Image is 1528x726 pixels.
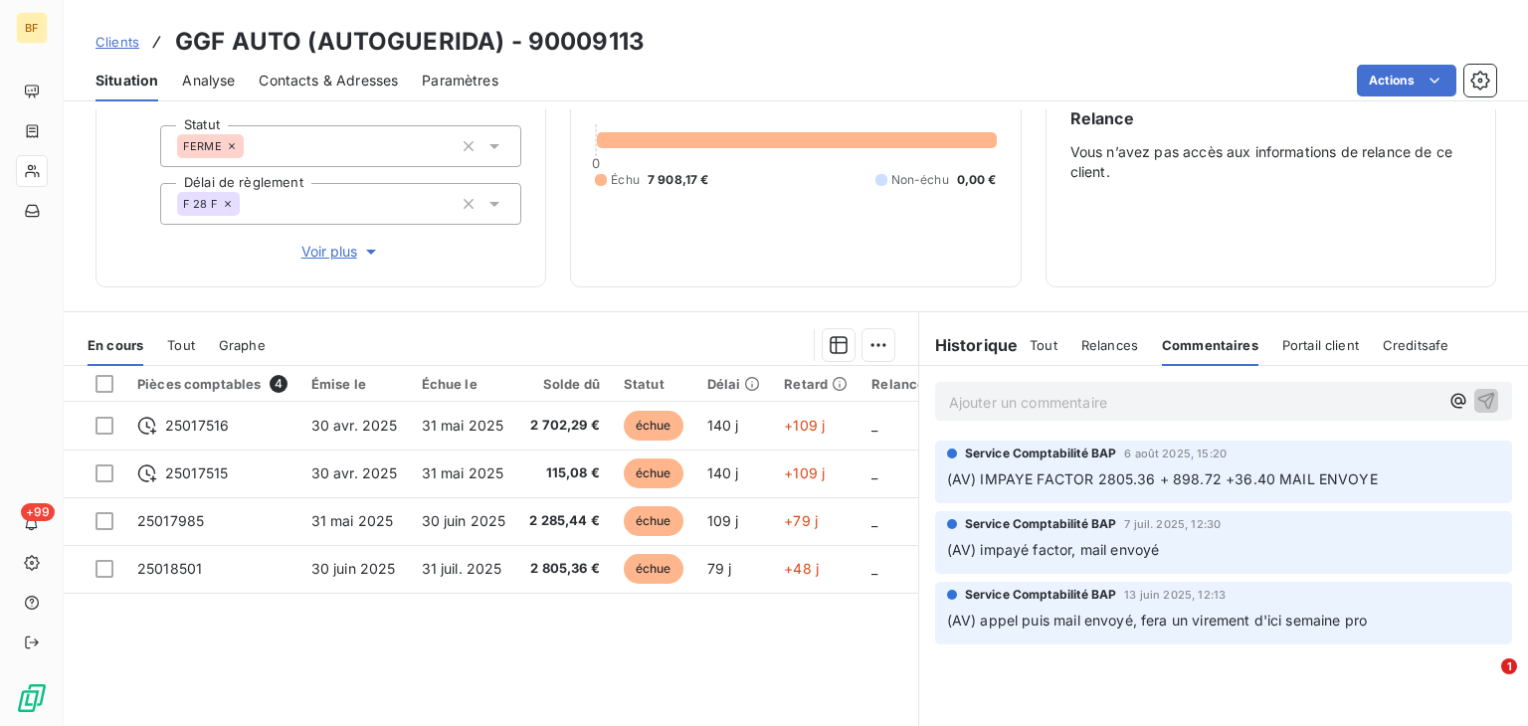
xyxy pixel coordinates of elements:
[1081,337,1138,353] span: Relances
[611,171,640,189] span: Échu
[175,24,645,60] h3: GGF AUTO (AUTOGUERIDA) - 90009113
[871,376,934,392] div: Relance 1
[624,506,683,536] span: échue
[16,682,48,714] img: Logo LeanPay
[1162,337,1258,353] span: Commentaires
[784,560,819,577] span: +48 j
[707,512,739,529] span: 109 j
[947,612,1367,629] span: (AV) appel puis mail envoyé, fera un virement d'ici semaine pro
[182,71,235,91] span: Analyse
[160,241,521,263] button: Voir plus
[871,464,877,481] span: _
[871,560,877,577] span: _
[95,32,139,52] a: Clients
[244,137,260,155] input: Ajouter une valeur
[422,376,506,392] div: Échue le
[311,512,394,529] span: 31 mai 2025
[784,417,825,434] span: +109 j
[1030,337,1057,353] span: Tout
[137,560,202,577] span: 25018501
[167,337,195,353] span: Tout
[529,511,600,531] span: 2 285,44 €
[183,140,222,152] span: FERME
[422,464,504,481] span: 31 mai 2025
[1070,106,1471,263] div: Vous n’avez pas accès aux informations de relance de ce client.
[784,376,848,392] div: Retard
[165,463,228,483] span: 25017515
[311,464,398,481] span: 30 avr. 2025
[707,560,732,577] span: 79 j
[422,71,498,91] span: Paramètres
[707,464,739,481] span: 140 j
[16,12,48,44] div: BF
[965,445,1117,462] span: Service Comptabilité BAP
[88,337,143,353] span: En cours
[1124,518,1221,530] span: 7 juil. 2025, 12:30
[947,470,1378,487] span: (AV) IMPAYE FACTOR 2805.36 + 898.72 +36.40 MAIL ENVOYE
[784,464,825,481] span: +109 j
[270,375,287,393] span: 4
[137,375,287,393] div: Pièces comptables
[919,333,1019,357] h6: Historique
[137,512,204,529] span: 25017985
[965,586,1117,604] span: Service Comptabilité BAP
[1124,589,1226,601] span: 13 juin 2025, 12:13
[311,417,398,434] span: 30 avr. 2025
[1501,658,1517,674] span: 1
[1124,448,1227,459] span: 6 août 2025, 15:20
[311,560,396,577] span: 30 juin 2025
[21,503,55,521] span: +99
[957,171,997,189] span: 0,00 €
[529,416,600,436] span: 2 702,29 €
[624,376,683,392] div: Statut
[624,411,683,441] span: échue
[95,71,158,91] span: Situation
[624,458,683,488] span: échue
[165,416,229,436] span: 25017516
[219,337,266,353] span: Graphe
[529,463,600,483] span: 115,08 €
[784,512,818,529] span: +79 j
[707,376,761,392] div: Délai
[1282,337,1359,353] span: Portail client
[1383,337,1449,353] span: Creditsafe
[891,171,949,189] span: Non-échu
[1357,65,1456,96] button: Actions
[624,554,683,584] span: échue
[183,198,218,210] span: F 28 F
[1070,106,1471,130] h6: Relance
[592,155,600,171] span: 0
[422,512,506,529] span: 30 juin 2025
[648,171,709,189] span: 7 908,17 €
[965,515,1117,533] span: Service Comptabilité BAP
[259,71,398,91] span: Contacts & Adresses
[95,34,139,50] span: Clients
[240,195,256,213] input: Ajouter une valeur
[871,512,877,529] span: _
[311,376,398,392] div: Émise le
[871,417,877,434] span: _
[1460,658,1508,706] iframe: Intercom live chat
[529,376,600,392] div: Solde dû
[947,541,1160,558] span: (AV) impayé factor, mail envoyé
[422,417,504,434] span: 31 mai 2025
[422,560,502,577] span: 31 juil. 2025
[301,242,381,262] span: Voir plus
[707,417,739,434] span: 140 j
[529,559,600,579] span: 2 805,36 €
